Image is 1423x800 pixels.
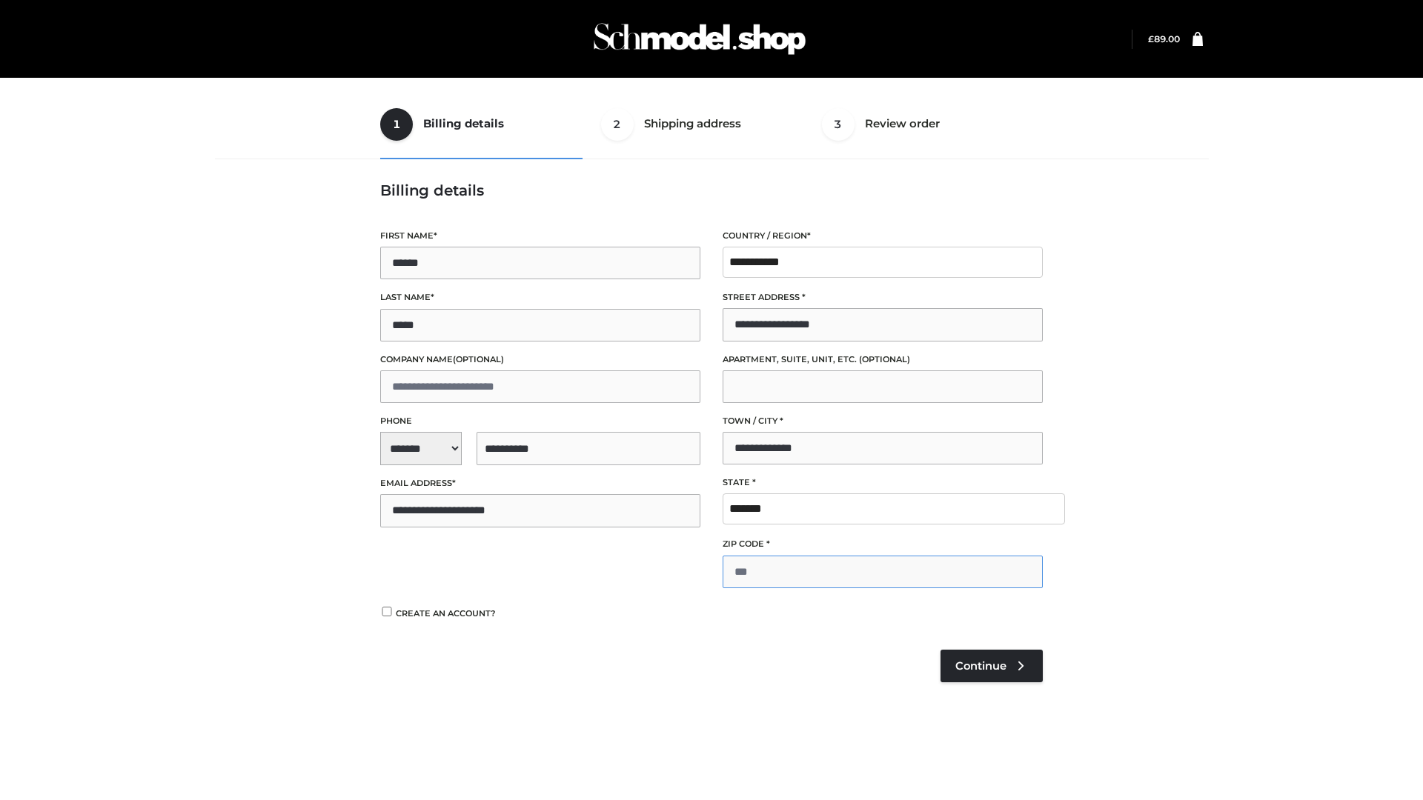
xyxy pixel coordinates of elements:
input: Create an account? [380,607,394,616]
img: Schmodel Admin 964 [588,10,811,68]
a: £89.00 [1148,33,1180,44]
bdi: 89.00 [1148,33,1180,44]
label: State [723,476,1043,490]
label: Email address [380,476,700,490]
label: Apartment, suite, unit, etc. [723,353,1043,367]
h3: Billing details [380,181,1043,199]
label: Last name [380,290,700,304]
span: £ [1148,33,1154,44]
label: Street address [723,290,1043,304]
span: Create an account? [396,608,496,619]
label: Town / City [723,414,1043,428]
label: First name [380,229,700,243]
span: Continue [955,659,1006,673]
span: (optional) [453,354,504,364]
label: Phone [380,414,700,428]
label: Country / Region [723,229,1043,243]
label: Company name [380,353,700,367]
span: (optional) [859,354,910,364]
label: ZIP Code [723,537,1043,551]
a: Continue [941,650,1043,682]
